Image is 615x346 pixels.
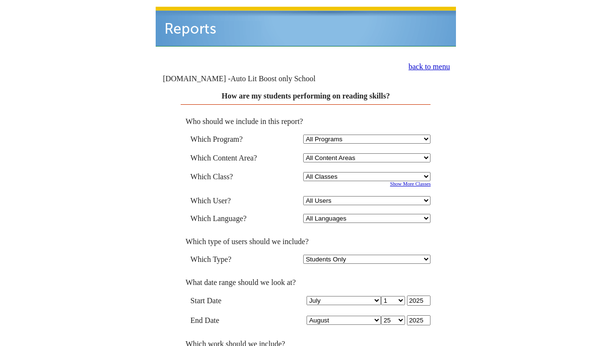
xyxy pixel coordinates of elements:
[221,92,390,100] a: How are my students performing on reading skills?
[190,154,257,162] nobr: Which Content Area?
[181,117,430,126] td: Who should we include in this report?
[163,74,340,83] td: [DOMAIN_NAME] -
[190,214,271,223] td: Which Language?
[190,196,271,205] td: Which User?
[190,255,271,264] td: Which Type?
[390,181,431,186] a: Show More Classes
[181,237,430,246] td: Which type of users should we include?
[190,135,271,144] td: Which Program?
[408,62,450,71] a: back to menu
[190,315,271,325] td: End Date
[156,7,456,47] img: header
[190,296,271,306] td: Start Date
[231,74,316,83] nobr: Auto Lit Boost only School
[190,172,271,181] td: Which Class?
[181,278,430,287] td: What date range should we look at?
